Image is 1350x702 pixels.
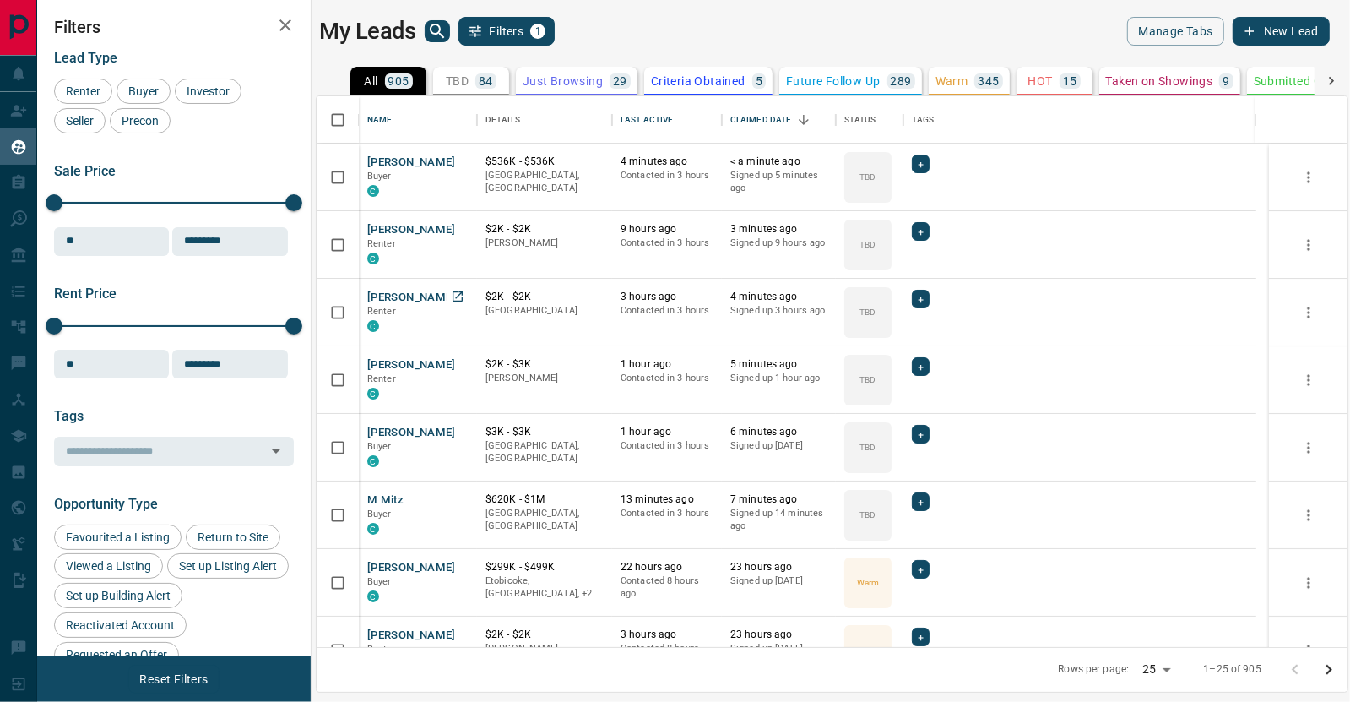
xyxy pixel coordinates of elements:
div: Last Active [612,96,722,144]
span: Rent Price [54,286,117,302]
button: Go to next page [1312,653,1346,687]
button: more [1296,367,1321,393]
p: 9 hours ago [621,222,713,237]
span: + [918,358,924,375]
p: Signed up [DATE] [730,574,827,588]
span: + [918,291,924,307]
div: condos.ca [367,320,379,332]
div: Viewed a Listing [54,553,163,579]
button: more [1296,570,1321,596]
p: TBD [446,75,469,87]
span: Set up Listing Alert [173,559,283,573]
p: 29 [613,75,627,87]
span: Return to Site [192,531,274,544]
div: Details [485,96,520,144]
h2: Filters [54,17,294,37]
div: Tags [912,96,935,144]
div: 25 [1136,657,1176,682]
p: 6 minutes ago [730,425,827,439]
span: Lead Type [54,50,117,66]
span: Investor [181,84,236,98]
span: Buyer [367,441,392,452]
span: Renter [367,644,396,655]
span: Requested an Offer [60,648,173,661]
p: 1 hour ago [621,357,713,372]
div: Return to Site [186,525,280,550]
div: condos.ca [367,388,379,400]
p: [GEOGRAPHIC_DATA] [485,304,604,318]
span: Viewed a Listing [60,559,157,573]
p: 3 hours ago [621,290,713,304]
span: Renter [367,238,396,249]
p: Signed up 5 minutes ago [730,169,827,195]
p: 7 minutes ago [730,492,827,507]
p: [GEOGRAPHIC_DATA], [GEOGRAPHIC_DATA] [485,169,604,195]
span: Precon [116,114,165,128]
p: Signed up 14 minutes ago [730,507,827,533]
p: Signed up [DATE] [730,642,827,656]
p: 3 hours ago [621,628,713,642]
p: Contacted 8 hours ago [621,574,713,601]
div: Set up Building Alert [54,583,182,608]
div: Requested an Offer [54,642,179,667]
button: [PERSON_NAME] [367,560,456,576]
p: TBD [859,441,876,454]
p: 1 hour ago [621,425,713,439]
p: 5 minutes ago [730,357,827,372]
span: Opportunity Type [54,496,158,512]
p: TBD [859,373,876,386]
p: Contacted in 3 hours [621,304,713,318]
p: Warm [857,576,879,589]
button: more [1296,503,1321,528]
div: Name [367,96,393,144]
span: + [918,223,924,240]
div: condos.ca [367,590,379,602]
div: + [912,560,930,579]
p: TBD [859,171,876,183]
p: Contacted in 3 hours [621,169,713,182]
p: Contacted in 3 hours [621,237,713,250]
p: 22 hours ago [621,560,713,574]
span: + [918,155,924,172]
div: + [912,155,930,173]
span: Buyer [367,171,392,182]
p: [PERSON_NAME] [485,372,604,385]
p: TBD [859,306,876,318]
p: $620K - $1M [485,492,604,507]
div: Reactivated Account [54,612,187,638]
p: Warm [857,644,879,656]
p: East York, Toronto [485,574,604,601]
p: $536K - $536K [485,155,604,169]
p: Contacted 8 hours ago [621,642,713,668]
p: HOT [1028,75,1053,87]
div: Precon [110,108,171,133]
span: + [918,561,924,578]
p: Warm [935,75,968,87]
div: Renter [54,79,112,104]
p: [GEOGRAPHIC_DATA], [GEOGRAPHIC_DATA] [485,439,604,465]
span: Buyer [367,509,392,520]
p: 289 [891,75,912,87]
p: [PERSON_NAME] [485,642,604,656]
span: Renter [60,84,106,98]
p: Just Browsing [523,75,603,87]
div: Last Active [621,96,673,144]
div: + [912,492,930,511]
p: 5 [756,75,762,87]
p: 23 hours ago [730,560,827,574]
button: New Lead [1233,17,1330,46]
button: M Mitz [367,492,404,509]
span: Seller [60,114,100,128]
p: Contacted in 3 hours [621,372,713,385]
button: more [1296,165,1321,190]
div: + [912,425,930,444]
p: $2K - $2K [485,628,604,642]
a: Open in New Tab [447,286,469,307]
p: 905 [388,75,409,87]
p: [PERSON_NAME] [485,237,604,250]
div: condos.ca [367,253,379,264]
p: Signed up 3 hours ago [730,304,827,318]
p: $2K - $2K [485,290,604,304]
p: Contacted in 3 hours [621,507,713,520]
span: Reactivated Account [60,618,181,632]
